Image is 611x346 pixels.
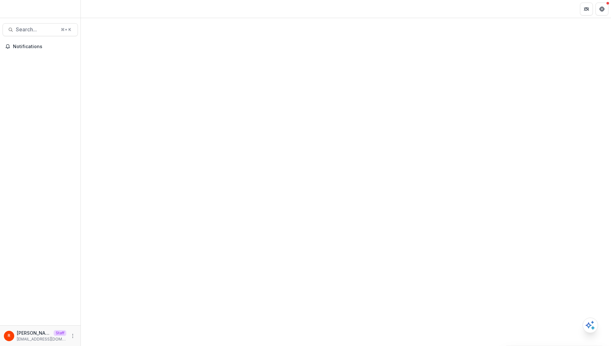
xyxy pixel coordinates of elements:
p: Staff [54,330,66,336]
button: Partners [580,3,593,16]
button: Open AI Assistant [583,318,598,333]
button: Search... [3,23,78,36]
span: Search... [16,26,57,33]
p: [EMAIL_ADDRESS][DOMAIN_NAME] [17,336,66,342]
div: Raj [8,334,10,338]
button: Notifications [3,41,78,52]
button: More [69,332,77,340]
p: [PERSON_NAME] [17,330,51,336]
button: Get Help [595,3,608,16]
span: Notifications [13,44,75,49]
div: ⌘ + K [59,26,72,33]
nav: breadcrumb [83,4,111,14]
